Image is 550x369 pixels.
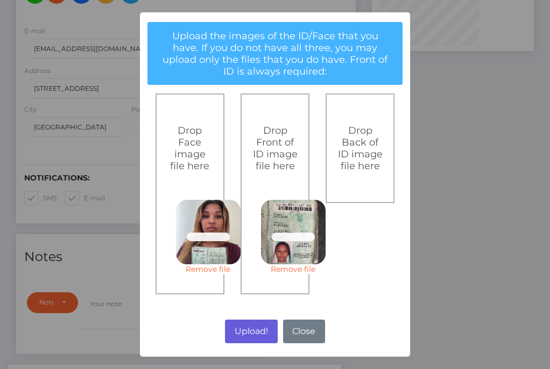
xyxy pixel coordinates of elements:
[261,264,326,274] a: Remove file
[176,264,241,274] a: Remove file
[163,30,387,77] span: Upload the images of the ID/Face that you have. If you do not have all three, you may upload only...
[225,320,277,343] button: Upload!
[170,125,209,172] span: Drop Face image file here
[283,320,325,343] button: Close
[252,125,297,172] span: Drop Front of ID image file here
[338,125,383,172] span: Drop Back of ID image file here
